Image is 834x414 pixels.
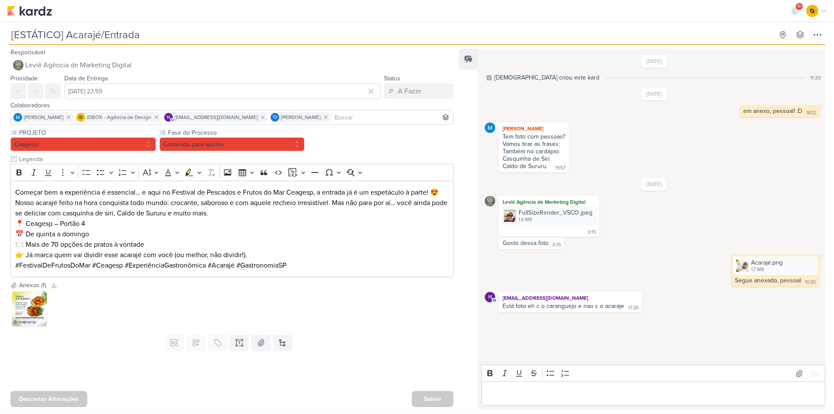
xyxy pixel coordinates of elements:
button: Contéudo para ajustes [159,137,305,151]
span: IDBOX - Agência de Design [87,113,151,121]
div: Leviê criou este kard [494,73,599,82]
label: Status [384,75,400,82]
input: Buscar [333,112,451,123]
div: Segue anexado, pessoal [735,277,801,284]
div: Caldo de Sururu [503,162,546,170]
p: Começar bem a experiência é essencial… e aqui no Festival de Pescados e Frutos do Mar Ceagesp, a ... [15,187,449,198]
div: mlegnaioli@gmail.com [164,113,173,122]
div: 19:57 [555,165,566,172]
img: r1EgKQsaMFkI4HV11nqI6Ne1JsOaO5EYy08K09Cy.png [12,291,47,326]
div: Também no cardápio: [503,148,565,155]
div: Acarajé.png [751,258,783,267]
div: 0:15 [588,229,596,236]
input: Texto sem título [17,155,453,164]
img: 8riTggiUWVb1k2v8S35q82vIFVIsidkEjAXXLiDM.jpg [504,210,516,222]
img: MARIANA MIRANDA [485,123,495,133]
div: Anexos (1) [19,281,46,290]
input: Select a date [64,83,381,99]
div: Editor editing area: main [481,381,825,405]
img: MARIANA MIRANDA [13,113,22,122]
div: em anexo, pessoal! :D [743,107,802,115]
span: [PERSON_NAME] [281,113,321,121]
p: 📍 Ceagesp – Portão 4 📅 De quinta a domingo 🍽️ Mais de 70 opções de pratos à vontade [15,219,449,250]
img: IDBOX - Agência de Design [806,5,818,17]
div: Colaboradores [10,101,453,110]
div: mlegnaioli@gmail.com [485,292,495,302]
label: Data de Entrega [64,75,108,82]
div: Acarajé.png [12,318,47,326]
div: Editor editing area: main [10,181,453,278]
img: IDBOX - Agência de Design [76,113,85,122]
div: 1.7 MB [751,266,783,273]
div: Thais de carvalho [271,113,279,122]
div: Vamos tirar as frases: [503,140,565,148]
label: PROJETO [18,128,156,137]
div: 10:55 [805,279,816,286]
div: Acarajé.png [733,256,817,275]
span: [PERSON_NAME] [24,113,63,121]
button: Leviê Agência de Marketing Digital [10,57,453,73]
div: Gosto dessa foto [503,239,549,247]
div: Está foto eh c o caranguejo e nao c o acaraje [503,302,624,310]
button: A Fazer [384,83,453,99]
img: kardz.app [7,6,52,16]
div: 1.6 MB [519,216,592,223]
span: 9+ [797,3,802,10]
button: Ceagesp [10,137,156,151]
p: #FestivalDeFrutosDoMar #Ceagesp #ExperiênciaGastronômica #Acarajé #GastronomiaSP [15,260,449,271]
div: Este log é visível à todos no kard [486,75,492,80]
span: [EMAIL_ADDRESS][DOMAIN_NAME] [175,113,258,121]
div: 0:15 [553,242,561,248]
img: Leviê Agência de Marketing Digital [485,196,495,206]
p: m [167,116,170,120]
span: Leviê Agência de Marketing Digital [25,60,132,70]
label: Fase do Processo [167,128,305,137]
div: [PERSON_NAME] [500,124,567,133]
p: Td [272,116,278,120]
div: FullSizeRender_VSCO.jpeg [519,208,592,217]
p: Nosso acarajé feito na hora conquista todo mundo: crocante, saboroso e com aquele recheio irresis... [15,198,449,219]
div: Editor toolbar [481,365,825,382]
label: Prioridade [10,75,38,82]
div: 18:12 [806,109,816,116]
p: 👉 Já marca quem vai dividir esse acarajé com você (ou melhor, não dividir!). [15,250,449,260]
div: Tem foto com pessoas? [503,133,565,140]
div: [EMAIL_ADDRESS][DOMAIN_NAME] [500,294,640,302]
div: 11:20 [810,74,821,82]
div: FullSizeRender_VSCO.jpeg [500,206,598,225]
img: Leviê Agência de Marketing Digital [13,60,23,70]
input: Kard Sem Título [9,27,773,43]
div: Leviê Agência de Marketing Digital [500,198,598,206]
div: A Fazer [398,86,421,96]
img: SHYjLCTqk8jx7JCTOym74vdfgc2ZSUhIhFSX1m4N.png [736,260,748,272]
div: Casquinha de Siri [503,155,565,162]
div: 17:26 [628,305,639,311]
label: Responsável [10,49,45,56]
p: m [488,295,492,300]
div: Editor toolbar [10,164,453,181]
